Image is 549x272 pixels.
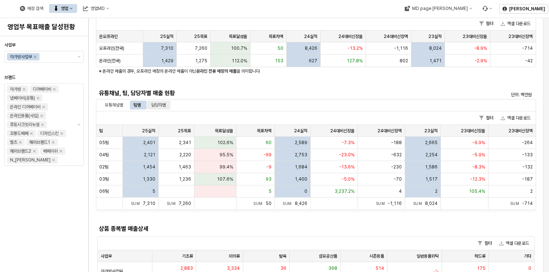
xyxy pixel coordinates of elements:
span: -8.3% [472,164,485,170]
span: 127.8% [347,58,363,64]
strong: 온라인 전용 매장의 매출 [196,69,236,74]
span: -230 [391,164,402,170]
span: 1,236 [179,176,191,182]
span: -9 [266,164,272,170]
span: -7.3% [342,140,355,146]
span: 368 [328,265,337,271]
div: 영업MD [79,4,114,13]
span: -42 [525,58,533,64]
span: 100.7% [231,45,247,51]
span: 153 [275,58,283,64]
button: [PERSON_NAME] [499,4,548,14]
span: 23대비신장율 [463,34,487,39]
span: -1,116 [388,201,402,206]
span: 브랜드 [4,75,15,80]
span: 기초류 [182,253,193,259]
span: 627 [309,58,317,64]
span: Sum [376,201,388,206]
span: 목표달성율 [229,34,247,39]
span: 24대비신장율 [330,128,355,134]
span: Sum [253,201,266,206]
span: 25목표 [178,128,191,134]
button: 엑셀 다운로드 [498,19,534,28]
span: 3,237.2% [335,188,355,194]
div: 아가방사업부 [10,53,32,60]
div: Remove 아가방 [23,88,25,91]
span: 사업부 [101,253,112,259]
span: 섬유공산품 [319,253,337,259]
span: -714 [522,201,533,206]
div: Remove 디자인스킨 [60,132,63,135]
div: 퓨토시크릿리뉴얼 [10,121,39,128]
span: 50 [266,201,272,206]
span: Sum [510,201,522,206]
span: 24실적 [304,34,317,39]
button: 필터 [475,239,495,248]
div: 아가방 [10,86,21,93]
div: 온라인용품(사입) [10,112,39,119]
span: -264 [522,140,533,146]
div: Remove 온라인 디어베이비 [42,105,45,108]
div: Remove N_이야이야오 [52,158,55,161]
main: App Frame [89,18,549,272]
span: -9.9% [472,140,485,146]
button: 필터 [476,114,496,122]
span: 514 [376,265,384,271]
div: 냅베이비(공통) [10,94,35,102]
span: -132 [522,164,533,170]
div: 유통채널별 [100,101,128,109]
button: 엑셀 다운로드 [498,114,534,122]
span: Sum [413,201,425,206]
span: -632 [391,152,402,158]
div: Remove 베베리쉬 [59,150,62,153]
span: 외의류 [229,253,240,259]
span: 1,400 [295,176,307,182]
span: -13.6% [339,164,355,170]
span: 03팀 [99,176,109,182]
span: 04팀 [99,152,109,158]
div: Remove 디어베이비 [53,88,56,91]
div: 영업 [49,4,77,13]
span: 1,463 [179,164,191,170]
span: Sum [283,201,295,206]
div: Remove 퓨토시크릿리뉴얼 [41,123,44,126]
span: 112.0% [232,58,247,64]
span: 8,426 [295,201,307,206]
span: 93 [266,176,272,182]
span: 1,471 [429,58,442,64]
div: 디자인스킨 [40,130,59,137]
span: 24대비신장액 [377,128,402,134]
div: N_[PERSON_NAME] [10,156,51,164]
span: 5 [269,188,272,194]
span: 1,517 [425,176,438,182]
span: 1,586 [425,164,438,170]
span: Sum [131,201,143,206]
span: 2,665 [425,140,438,146]
span: 107.6% [217,176,233,182]
p: [PERSON_NAME] [509,6,545,12]
button: 엑셀 다운로드 [496,239,532,248]
span: 0 [528,265,531,271]
span: 102.6% [217,140,233,146]
span: 목표차액 [257,128,272,134]
span: 2,254 [425,152,438,158]
span: Sum [167,201,179,206]
span: 60 [266,140,272,146]
span: 목표차액 [269,34,283,39]
span: 4 [399,188,402,194]
span: 발육 [279,253,286,259]
p: ※ 온라인 매출의 경우, 오프라인 매장의 온라인 매출이 아닌 을 의미합니다 [99,68,460,74]
span: 7,310 [143,201,155,206]
span: 7,260 [195,45,207,51]
div: Remove 아가방사업부 [34,55,37,58]
span: 99.4% [220,164,233,170]
span: -12.3% [470,176,485,182]
div: Remove 냅베이비(공통) [37,97,39,100]
div: 디어베이비 [33,86,51,93]
span: 사업부 [4,42,15,48]
span: -8.9% [474,45,487,51]
span: 8,024 [425,201,438,206]
span: 2,753 [295,152,307,158]
div: 매장 검색 [27,6,43,11]
span: 1,454 [143,164,155,170]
